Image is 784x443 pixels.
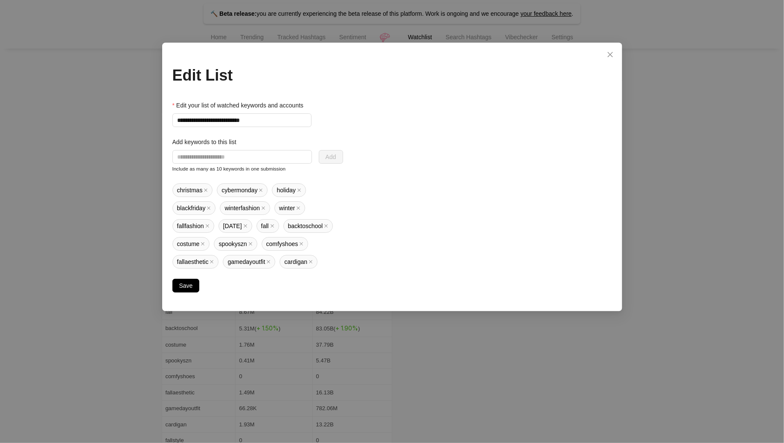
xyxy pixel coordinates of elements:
[172,201,216,215] span: blackfriday
[204,188,208,192] span: close
[266,260,271,264] span: close
[172,183,213,197] span: christmas
[172,101,309,110] label: Edit your list of watched keywords and accounts
[274,201,305,215] span: winter
[261,206,265,210] span: close
[205,224,210,228] span: close
[201,242,205,246] span: close
[220,201,270,215] span: winterfashion
[319,150,343,164] button: Add
[172,166,286,171] small: Include as many as 10 keywords in one submission
[309,260,313,264] span: close
[172,137,242,147] label: Add keywords to this list
[297,188,301,192] span: close
[210,260,214,264] span: close
[607,51,614,58] span: close
[219,219,252,233] span: [DATE]
[172,279,200,292] button: Save
[172,113,312,127] input: Edit your list of watched keywords and accounts
[172,64,612,87] div: Edit List
[243,224,248,228] span: close
[603,48,617,61] button: Close
[214,237,257,251] span: spookyszn
[324,224,328,228] span: close
[259,188,263,192] span: close
[248,242,253,246] span: close
[299,242,303,246] span: close
[256,219,279,233] span: fall
[223,255,275,269] span: gamedayoutfit
[207,206,211,210] span: close
[296,206,300,210] span: close
[179,281,193,290] span: Save
[172,255,219,269] span: fallaesthetic
[280,255,318,269] span: cardigan
[270,224,274,228] span: close
[262,237,309,251] span: comfyshoes
[172,237,210,251] span: costume
[272,183,306,197] span: holiday
[217,183,268,197] span: cybermonday
[283,219,333,233] span: backtoschool
[172,219,214,233] span: fallfashion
